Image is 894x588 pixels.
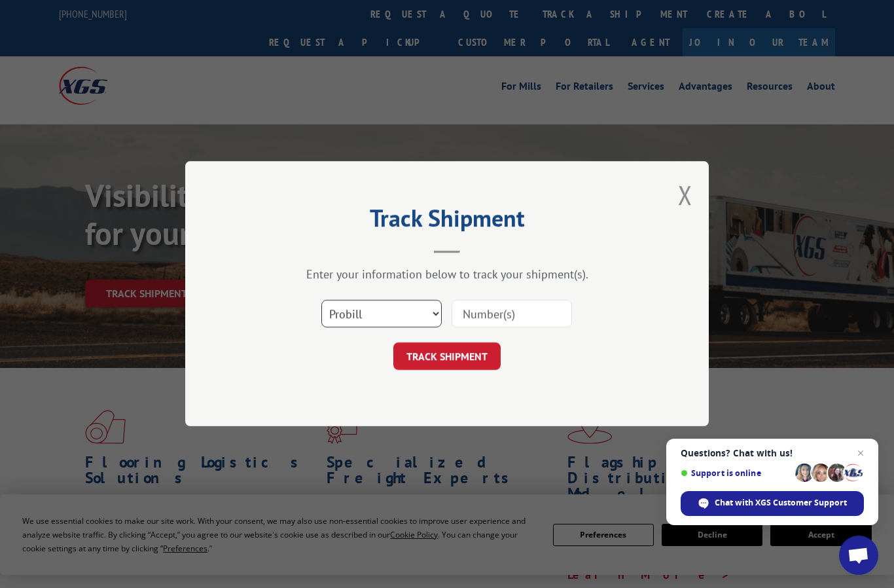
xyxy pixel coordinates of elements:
[681,448,864,458] span: Questions? Chat with us!
[393,343,501,371] button: TRACK SHIPMENT
[251,267,643,282] div: Enter your information below to track your shipment(s).
[681,468,791,478] span: Support is online
[251,209,643,234] h2: Track Shipment
[678,177,692,212] button: Close modal
[715,497,847,509] span: Chat with XGS Customer Support
[853,445,868,461] span: Close chat
[839,536,878,575] div: Open chat
[452,301,572,328] input: Number(s)
[681,491,864,516] div: Chat with XGS Customer Support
